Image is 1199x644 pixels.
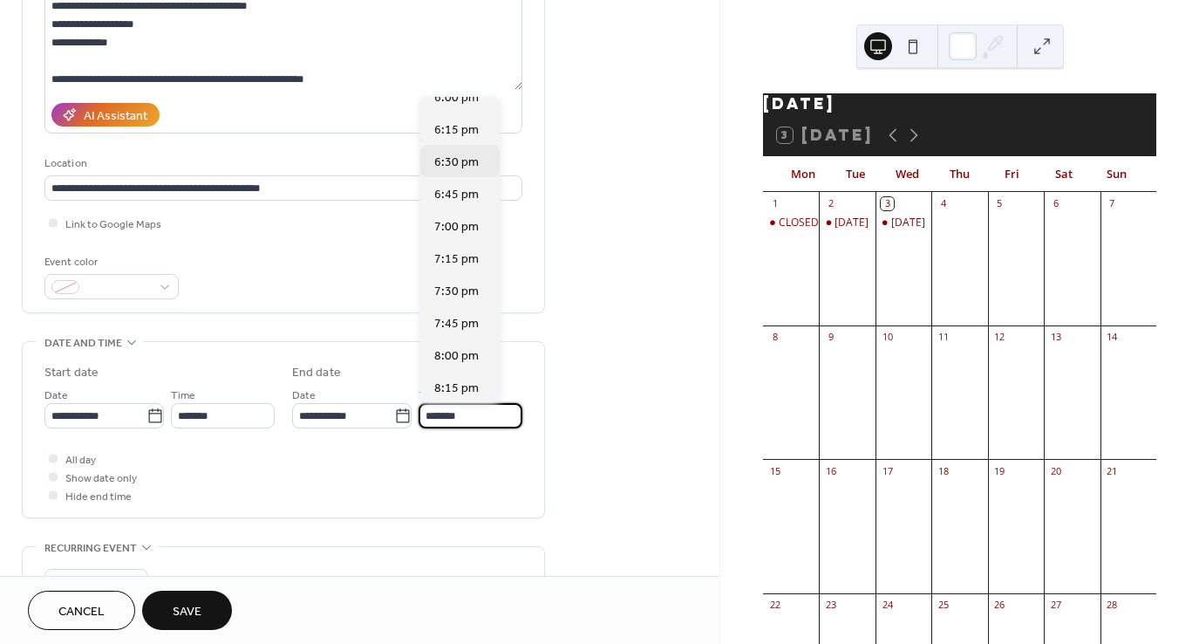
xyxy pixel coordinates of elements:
[51,573,117,593] span: Do not repeat
[993,331,1006,344] div: 12
[763,216,819,230] div: CLOSED
[1049,197,1062,210] div: 6
[1049,599,1062,612] div: 27
[1038,157,1090,192] div: Sat
[171,387,195,405] span: Time
[891,216,925,230] div: [DATE]
[829,157,882,192] div: Tue
[779,216,819,230] div: CLOSED
[419,387,443,405] span: Time
[1106,197,1119,210] div: 7
[44,253,175,271] div: Event color
[777,157,829,192] div: Mon
[434,250,479,269] span: 7:15 pm
[1090,157,1142,192] div: Sun
[768,331,781,344] div: 8
[824,197,837,210] div: 2
[434,121,479,140] span: 6:15 pm
[434,283,479,301] span: 7:30 pm
[1106,464,1119,477] div: 21
[44,154,519,173] div: Location
[44,334,122,353] span: Date and time
[28,591,135,630] button: Cancel
[937,464,950,477] div: 18
[993,464,1006,477] div: 19
[993,197,1006,210] div: 5
[44,387,68,405] span: Date
[434,154,479,172] span: 6:30 pm
[819,216,875,230] div: Tuesday 2 Sept
[434,186,479,204] span: 6:45 pm
[824,599,837,612] div: 23
[1049,331,1062,344] div: 13
[1106,331,1119,344] div: 14
[881,331,894,344] div: 10
[881,197,894,210] div: 3
[937,599,950,612] div: 25
[292,364,341,382] div: End date
[881,464,894,477] div: 17
[937,331,950,344] div: 11
[65,216,161,234] span: Link to Google Maps
[65,488,132,506] span: Hide end time
[44,364,99,382] div: Start date
[768,464,781,477] div: 15
[824,331,837,344] div: 9
[768,197,781,210] div: 1
[937,197,950,210] div: 4
[434,89,479,107] span: 6:00 pm
[985,157,1038,192] div: Fri
[993,599,1006,612] div: 26
[44,539,137,558] span: Recurring event
[173,603,201,621] span: Save
[434,347,479,366] span: 8:00 pm
[65,469,137,488] span: Show date only
[835,216,869,230] div: [DATE]
[292,387,316,405] span: Date
[434,315,479,333] span: 7:45 pm
[824,464,837,477] div: 16
[434,218,479,236] span: 7:00 pm
[768,599,781,612] div: 22
[934,157,986,192] div: Thu
[1049,464,1062,477] div: 20
[882,157,934,192] div: Wed
[84,107,147,126] div: AI Assistant
[58,603,105,621] span: Cancel
[875,216,931,230] div: Wednesday 3 Sept
[142,591,232,630] button: Save
[51,103,160,127] button: AI Assistant
[434,380,479,398] span: 8:15 pm
[881,599,894,612] div: 24
[65,451,96,469] span: All day
[763,93,1156,114] div: [DATE]
[1106,599,1119,612] div: 28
